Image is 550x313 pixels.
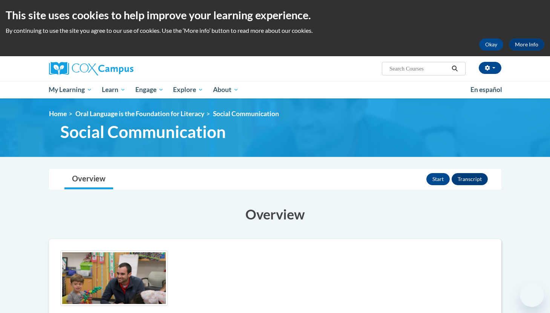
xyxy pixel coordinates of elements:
[479,38,503,51] button: Okay
[389,64,449,73] input: Search Courses
[60,250,168,306] img: Course logo image
[449,64,460,73] button: Search
[509,38,544,51] a: More Info
[64,169,113,189] a: Overview
[520,283,544,307] iframe: Button to launch messaging window
[60,122,226,142] span: Social Communication
[49,62,133,75] img: Cox Campus
[213,85,239,94] span: About
[130,81,169,98] a: Engage
[44,81,97,98] a: My Learning
[49,205,501,224] h3: Overview
[479,62,501,74] button: Account Settings
[38,81,513,98] div: Main menu
[49,110,67,118] a: Home
[75,110,204,118] a: Oral Language is the Foundation for Literacy
[6,26,544,35] p: By continuing to use the site you agree to our use of cookies. Use the ‘More info’ button to read...
[470,86,502,94] span: En español
[173,85,203,94] span: Explore
[426,173,450,185] button: Start
[49,85,92,94] span: My Learning
[49,62,192,75] a: Cox Campus
[208,81,244,98] a: About
[102,85,126,94] span: Learn
[97,81,130,98] a: Learn
[6,8,544,23] h2: This site uses cookies to help improve your learning experience.
[452,173,488,185] button: Transcript
[168,81,208,98] a: Explore
[135,85,164,94] span: Engage
[213,110,279,118] span: Social Communication
[466,82,507,98] a: En español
